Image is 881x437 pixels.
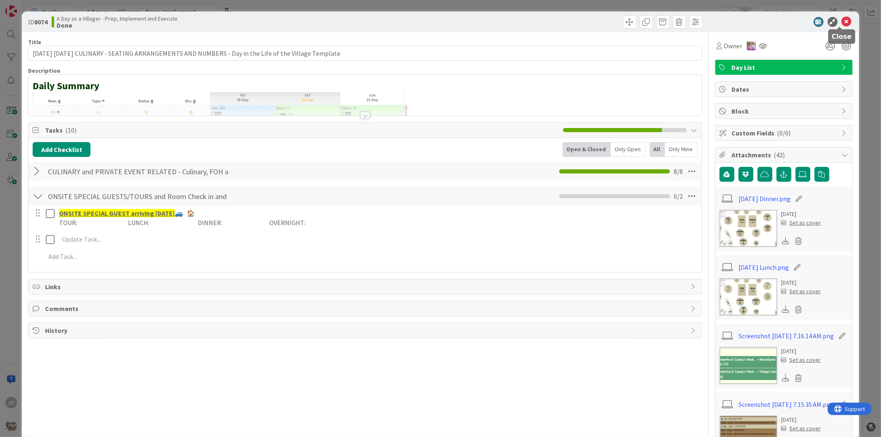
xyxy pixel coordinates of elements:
a: [DATE] Dinner.png [739,194,791,204]
strong: Daily Summary [33,79,100,92]
span: ( 0/0 ) [777,129,791,137]
div: Only Mine [665,142,698,157]
div: Only Open [611,142,646,157]
a: [DATE] Lunch.png [739,262,789,272]
input: Add Checklist... [45,164,231,179]
span: Block [732,106,838,116]
div: [DATE] [781,210,821,218]
u: ONSITE SPECIAL GUEST arriving [DATE] [59,209,175,217]
input: Add Checklist... [45,189,231,204]
div: All [650,142,665,157]
span: 0 / 2 [674,191,683,201]
div: Download [781,373,791,383]
div: Set as cover [781,424,821,433]
div: Download [781,304,791,315]
span: Support [17,1,38,11]
span: Links [45,282,686,292]
div: Download [781,235,791,246]
b: Done [57,22,178,28]
div: Open & Closed [563,142,611,157]
span: ( 42 ) [774,151,785,159]
div: [DATE] [781,416,821,424]
h5: Close [832,33,852,40]
span: Attachments [732,150,838,160]
div: Set as cover [781,218,821,227]
p: 🚙 🏠 [59,209,696,218]
input: type card name here... [28,46,702,61]
span: Owner [724,41,743,51]
span: A Day as a Villager - Prep, Implement and Execute [57,15,178,22]
span: Dates [732,84,838,94]
span: Day List [732,62,838,72]
img: screenshot-2025-09-20-at-7-14-55-am.png [33,92,407,308]
span: ( 10 ) [65,126,76,134]
span: Tasks [45,125,558,135]
div: Set as cover [781,287,821,296]
a: Screenshot [DATE] 7.15.35 AM.png [739,399,834,409]
div: [DATE] [781,347,821,356]
span: 8 / 8 [674,166,683,176]
a: Screenshot [DATE] 7.16.14 AM.png [739,331,834,341]
span: History [45,325,686,335]
span: Comments [45,304,686,313]
div: Set as cover [781,356,821,364]
p: TOUR: LUNCH: DINNER: OVERNIGHT: [59,218,696,228]
span: Custom Fields [732,128,838,138]
span: Description [28,67,60,74]
b: 8074 [34,18,47,26]
span: ID [28,17,47,27]
button: Add Checklist [33,142,90,157]
div: [DATE] [781,278,821,287]
label: Title [28,38,41,46]
img: OM [747,41,756,50]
